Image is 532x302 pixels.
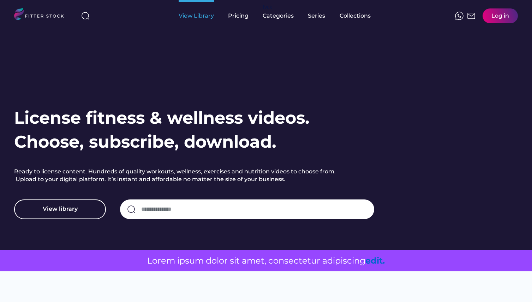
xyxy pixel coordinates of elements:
img: search-normal.svg [127,205,136,214]
div: Log in [491,12,509,20]
div: Collections [340,12,371,20]
div: Categories [263,12,294,20]
img: LOGO.svg [14,8,70,22]
img: search-normal%203.svg [81,12,90,20]
a: edit. [365,255,385,266]
div: View Library [179,12,214,20]
div: Pricing [228,12,249,20]
h1: License fitness & wellness videos. Choose, subscribe, download. [14,106,315,153]
div: Series [308,12,325,20]
h2: Ready to license content. Hundreds of quality workouts, wellness, exercises and nutrition videos ... [14,168,353,185]
img: Frame%2051.svg [467,12,476,20]
button: View library [14,199,106,219]
div: fvck [263,4,272,11]
img: meteor-icons_whatsapp%20%281%29.svg [455,12,464,20]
